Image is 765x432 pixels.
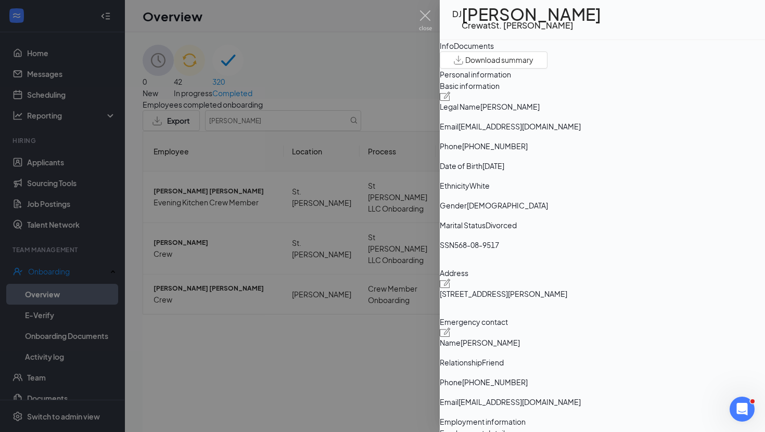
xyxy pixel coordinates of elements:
[440,161,482,171] span: Date of Birth
[462,377,528,387] span: [PHONE_NUMBER]
[452,8,462,20] div: DJ
[454,240,499,250] span: 568-08-9517
[469,181,490,190] span: White
[467,201,548,210] span: [DEMOGRAPHIC_DATA]
[440,397,458,407] span: Email
[462,20,601,31] div: Crew at St. [PERSON_NAME]
[440,268,468,278] span: Address
[440,122,458,131] span: Email
[440,51,547,69] button: Download summary
[480,102,540,111] span: [PERSON_NAME]
[462,8,601,20] h1: [PERSON_NAME]
[440,141,462,151] span: Phone
[458,397,581,407] span: [EMAIL_ADDRESS][DOMAIN_NAME]
[458,122,581,131] span: [EMAIL_ADDRESS][DOMAIN_NAME]
[440,81,500,90] span: Basic information
[461,338,520,347] span: [PERSON_NAME]
[465,55,533,66] span: Download summary
[462,141,528,151] span: [PHONE_NUMBER]
[440,377,462,387] span: Phone
[440,358,482,367] span: Relationship
[440,69,765,80] span: Personal information
[440,289,567,298] span: [STREET_ADDRESS][PERSON_NAME]
[440,181,469,190] span: Ethnicity
[440,220,486,230] span: Marital Status
[440,240,454,250] span: SSN
[440,102,480,111] span: Legal Name
[440,416,765,427] span: Employment information
[440,338,461,347] span: Name
[482,161,504,171] span: [DATE]
[440,201,467,210] span: Gender
[730,397,755,422] iframe: Intercom live chat
[440,317,508,326] span: Emergency contact
[440,40,454,51] div: Info
[486,220,517,230] span: Divorced
[454,40,494,51] div: Documents
[482,358,504,367] span: Friend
